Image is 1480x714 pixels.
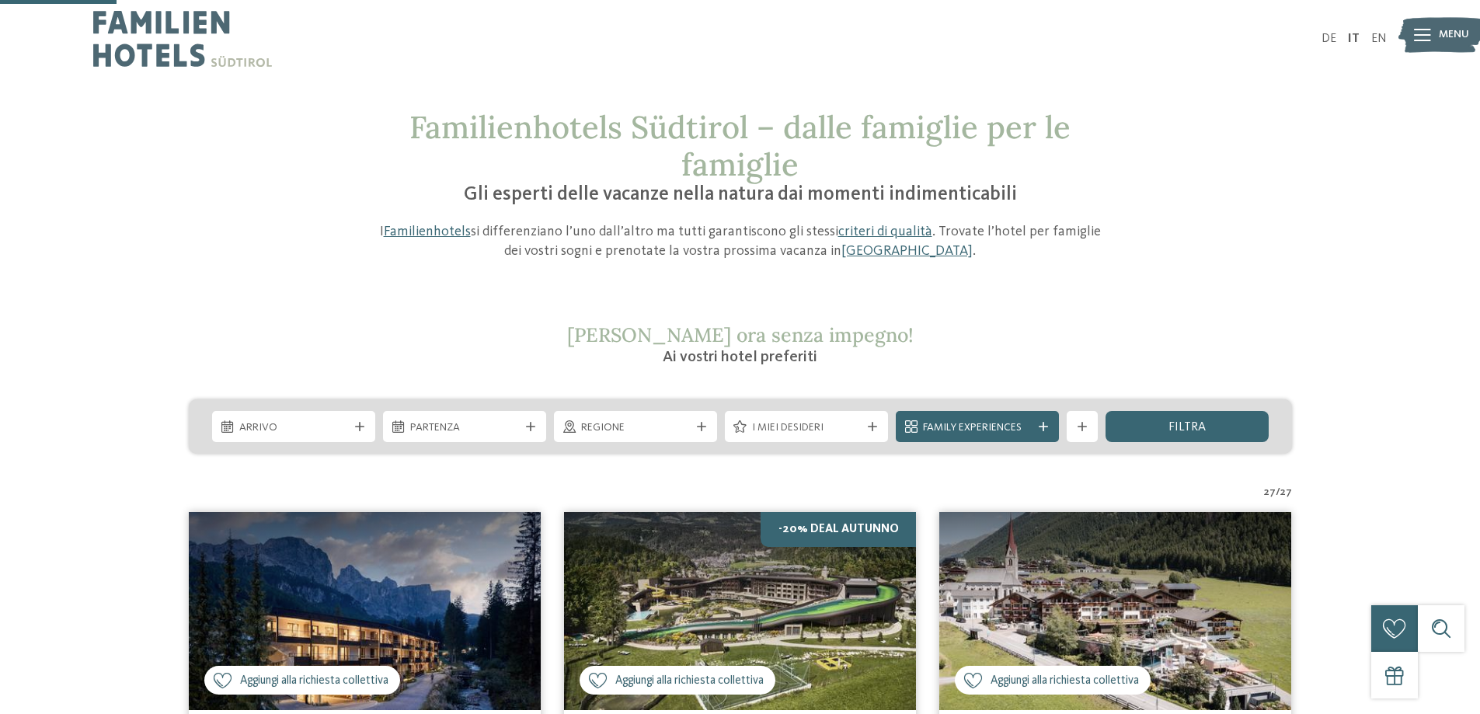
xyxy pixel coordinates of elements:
img: Cercate un hotel per famiglie? Qui troverete solo i migliori! [939,512,1291,710]
span: Ai vostri hotel preferiti [663,350,817,365]
span: Arrivo [239,420,348,436]
span: Aggiungi alla richiesta collettiva [240,673,388,689]
a: [GEOGRAPHIC_DATA] [841,244,973,258]
span: Aggiungi alla richiesta collettiva [615,673,764,689]
span: [PERSON_NAME] ora senza impegno! [567,322,914,347]
p: I si differenziano l’uno dall’altro ma tutti garantiscono gli stessi . Trovate l’hotel per famigl... [371,222,1109,261]
a: Familienhotels [384,225,471,239]
span: 27 [1280,485,1292,500]
span: / [1276,485,1280,500]
a: EN [1371,33,1387,45]
span: filtra [1168,421,1206,434]
img: Cercate un hotel per famiglie? Qui troverete solo i migliori! [564,512,916,710]
img: Cercate un hotel per famiglie? Qui troverete solo i migliori! [189,512,541,710]
span: Menu [1439,27,1469,43]
a: IT [1348,33,1360,45]
span: Family Experiences [923,420,1032,436]
span: Aggiungi alla richiesta collettiva [991,673,1139,689]
span: Partenza [410,420,519,436]
span: Regione [581,420,690,436]
a: criteri di qualità [838,225,932,239]
span: 27 [1264,485,1276,500]
span: I miei desideri [752,420,861,436]
span: Gli esperti delle vacanze nella natura dai momenti indimenticabili [464,185,1017,204]
span: Familienhotels Südtirol – dalle famiglie per le famiglie [409,107,1071,184]
a: DE [1322,33,1336,45]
